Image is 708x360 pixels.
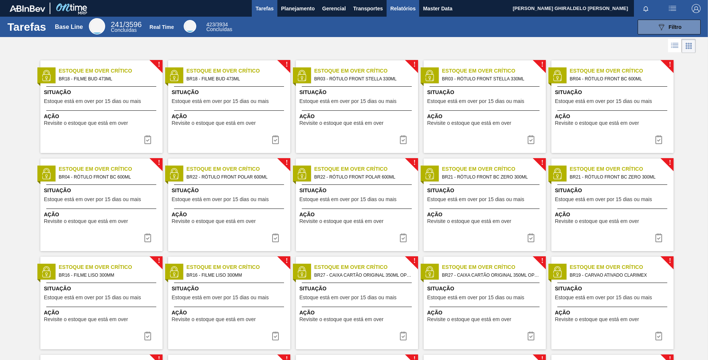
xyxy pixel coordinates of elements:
[187,263,290,271] span: Estoque em Over Crítico
[172,187,288,194] span: Situação
[522,329,540,343] div: Completar tarefa: 30143791
[427,285,544,293] span: Situação
[424,168,435,179] img: status
[427,89,544,96] span: Situação
[300,120,384,126] span: Revisite o estoque que está em over
[187,165,290,173] span: Estoque em Over Crítico
[394,329,412,343] div: Completar tarefa: 30143791
[300,317,384,322] span: Revisite o estoque que está em over
[285,160,288,166] span: !
[111,21,141,33] div: Base Line
[206,21,228,27] span: / 3934
[172,197,269,202] span: Estoque está em over por 15 dias ou mais
[44,285,161,293] span: Situação
[206,21,215,27] span: 423
[442,67,546,75] span: Estoque em Over Crítico
[172,99,269,104] span: Estoque está em over por 15 dias ou mais
[168,168,180,179] img: status
[555,285,672,293] span: Situação
[314,263,418,271] span: Estoque em Over Crítico
[44,89,161,96] span: Situação
[139,329,157,343] div: Completar tarefa: 30143790
[187,67,290,75] span: Estoque em Over Crítico
[44,197,141,202] span: Estoque está em over por 15 dias ou mais
[570,263,674,271] span: Estoque em Over Crítico
[522,132,540,147] button: icon-task complete
[206,22,232,32] div: Real Time
[650,230,668,245] button: icon-task complete
[172,89,288,96] span: Situação
[296,266,307,277] img: status
[158,160,160,166] span: !
[300,309,416,317] span: Ação
[522,230,540,245] button: icon-task complete
[187,173,284,181] span: BR22 - RÓTULO FRONT POLAR 600ML
[427,113,544,120] span: Ação
[668,4,677,13] img: userActions
[650,329,668,343] button: icon-task complete
[427,99,524,104] span: Estoque está em over por 15 dias ou mais
[541,258,543,264] span: !
[168,266,180,277] img: status
[423,4,452,13] span: Master Data
[300,219,384,224] span: Revisite o estoque que está em over
[427,187,544,194] span: Situação
[300,89,416,96] span: Situação
[271,233,280,242] img: icon-task complete
[139,329,157,343] button: icon-task complete
[143,233,152,242] img: icon-task complete
[172,295,269,300] span: Estoque está em over por 15 dias ou mais
[570,271,668,279] span: BR19 - CARVAO ATIVADO CLARIMEX
[172,219,256,224] span: Revisite o estoque que está em over
[442,165,546,173] span: Estoque em Over Crítico
[442,271,540,279] span: BR27 - CAIXA CARTÃO ORIGINAL 350ML OPEN CORNER
[314,271,412,279] span: BR27 - CAIXA CARTÃO ORIGINAL 350ML OPEN CORNER
[570,173,668,181] span: BR21 - RÓTULO FRONT BC ZERO 300ML
[267,329,284,343] div: Completar tarefa: 30143790
[172,211,288,219] span: Ação
[111,20,141,29] span: / 3596
[267,329,284,343] button: icon-task complete
[267,230,284,245] button: icon-task complete
[527,233,535,242] img: icon-task complete
[669,62,671,67] span: !
[10,5,45,12] img: TNhmsLtSVTkK8tSr43FrP2fwEKptu5GPRR3wAAAABJRU5ErkJggg==
[111,27,137,33] span: Concluídas
[570,67,674,75] span: Estoque em Over Crítico
[570,75,668,83] span: BR04 - RÓTULO FRONT BC 600ML
[187,271,284,279] span: BR16 - FILME LISO 300MM
[172,317,256,322] span: Revisite o estoque que está em over
[522,230,540,245] div: Completar tarefa: 30143789
[322,4,346,13] span: Gerencial
[424,70,435,81] img: status
[555,309,672,317] span: Ação
[427,309,544,317] span: Ação
[682,39,696,53] div: Visão em Cards
[168,70,180,81] img: status
[570,165,674,173] span: Estoque em Over Crítico
[399,331,408,340] img: icon-task complete
[634,3,658,14] button: Notificações
[267,132,284,147] div: Completar tarefa: 30143785
[394,132,412,147] button: icon-task complete
[555,89,672,96] span: Situação
[59,67,163,75] span: Estoque em Over Crítico
[541,160,543,166] span: !
[669,24,682,30] span: Filtro
[552,168,563,179] img: status
[650,329,668,343] div: Completar tarefa: 30143792
[44,120,128,126] span: Revisite o estoque que está em over
[650,132,668,147] button: icon-task complete
[300,295,397,300] span: Estoque está em over por 15 dias ou mais
[427,120,511,126] span: Revisite o estoque que está em over
[172,309,288,317] span: Ação
[206,26,232,32] span: Concluídas
[300,99,397,104] span: Estoque está em over por 15 dias ou mais
[394,230,412,245] div: Completar tarefa: 30143788
[150,24,174,30] div: Real Time
[59,165,163,173] span: Estoque em Over Crítico
[285,62,288,67] span: !
[281,4,315,13] span: Planejamento
[300,211,416,219] span: Ação
[139,132,157,147] div: Completar tarefa: 30143785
